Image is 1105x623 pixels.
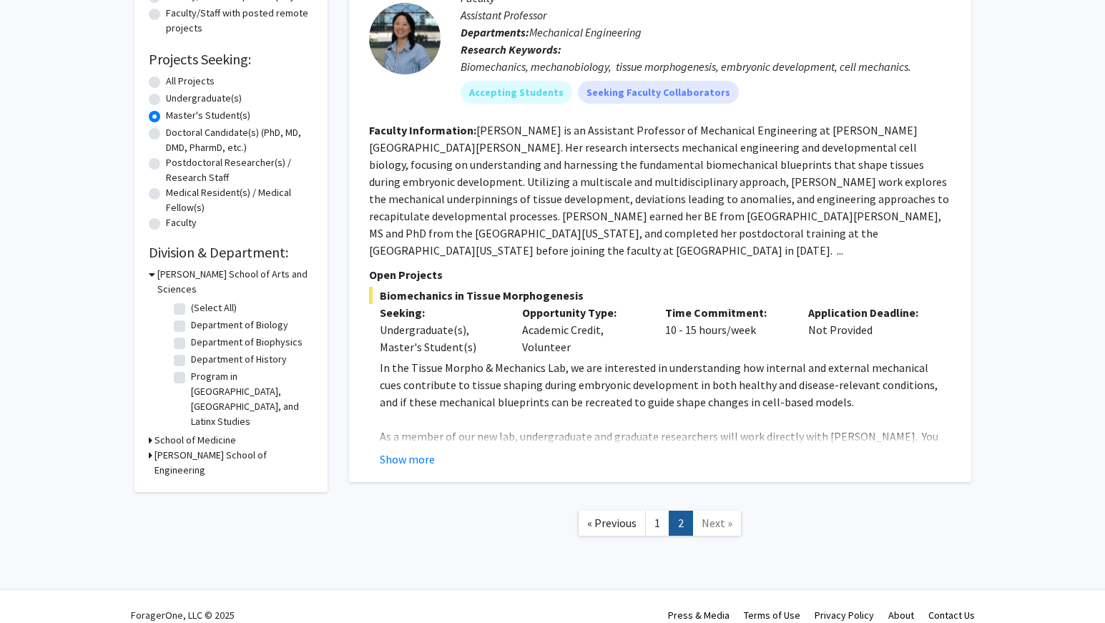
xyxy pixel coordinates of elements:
div: 10 - 15 hours/week [654,304,797,355]
mat-chip: Accepting Students [461,81,572,104]
label: Medical Resident(s) / Medical Fellow(s) [166,185,313,215]
span: Mechanical Engineering [529,25,642,39]
a: Terms of Use [744,609,800,622]
label: Department of History [191,352,287,367]
h3: [PERSON_NAME] School of Engineering [154,448,313,478]
a: 1 [645,511,669,536]
iframe: Chat [11,559,61,612]
a: Privacy Policy [815,609,874,622]
label: Doctoral Candidate(s) (PhD, MD, DMD, PharmD, etc.) [166,125,313,155]
div: Academic Credit, Volunteer [511,304,654,355]
span: Next » [702,516,732,530]
div: Undergraduate(s), Master's Student(s) [380,321,501,355]
label: (Select All) [191,300,237,315]
p: Application Deadline: [808,304,930,321]
h3: School of Medicine [154,433,236,448]
b: Research Keywords: [461,42,561,57]
p: In the Tissue Morpho & Mechanics Lab, we are interested in understanding how internal and externa... [380,359,951,411]
p: Opportunity Type: [522,304,644,321]
p: Assistant Professor [461,6,951,24]
a: About [888,609,914,622]
fg-read-more: [PERSON_NAME] is an Assistant Professor of Mechanical Engineering at [PERSON_NAME][GEOGRAPHIC_DAT... [369,123,949,257]
label: Faculty [166,215,197,230]
h3: [PERSON_NAME] School of Arts and Sciences [157,267,313,297]
div: Biomechanics, mechanobiology, tissue morphogenesis, embryonic development, cell mechanics. [461,58,951,75]
label: All Projects [166,74,215,89]
b: Faculty Information: [369,123,476,137]
h2: Projects Seeking: [149,51,313,68]
p: As a member of our new lab, undergraduate and graduate researchers will work directly with [PERSO... [380,428,951,514]
p: Open Projects [369,266,951,283]
b: Departments: [461,25,529,39]
div: Not Provided [797,304,941,355]
mat-chip: Seeking Faculty Collaborators [578,81,739,104]
label: Master's Student(s) [166,108,250,123]
a: 2 [669,511,693,536]
label: Program in [GEOGRAPHIC_DATA], [GEOGRAPHIC_DATA], and Latinx Studies [191,369,310,429]
a: Next Page [692,511,742,536]
a: Previous [578,511,646,536]
p: Seeking: [380,304,501,321]
label: Department of Biophysics [191,335,303,350]
span: Biomechanics in Tissue Morphogenesis [369,287,951,304]
a: Contact Us [928,609,975,622]
span: « Previous [587,516,637,530]
p: Time Commitment: [665,304,787,321]
label: Postdoctoral Researcher(s) / Research Staff [166,155,313,185]
label: Department of Biology [191,318,288,333]
nav: Page navigation [349,496,971,554]
h2: Division & Department: [149,244,313,261]
label: Undergraduate(s) [166,91,242,106]
label: Faculty/Staff with posted remote projects [166,6,313,36]
button: Show more [380,451,435,468]
a: Press & Media [668,609,730,622]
